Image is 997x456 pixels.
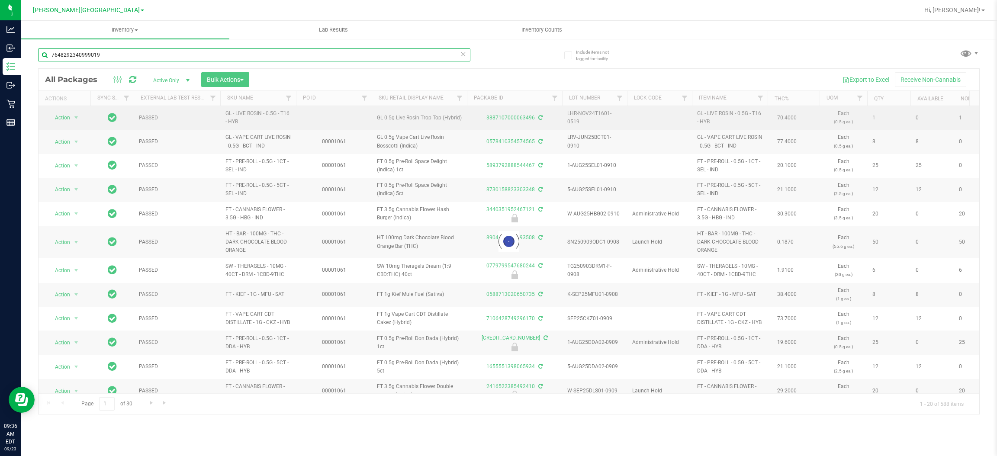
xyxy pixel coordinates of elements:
p: 09/23 [4,446,17,452]
span: Lab Results [307,26,360,34]
a: Inventory Counts [437,21,646,39]
inline-svg: Analytics [6,25,15,34]
p: 09:36 AM EDT [4,422,17,446]
span: Include items not tagged for facility [576,49,619,62]
input: Search Package ID, Item Name, SKU, Lot or Part Number... [38,48,470,61]
span: Inventory [21,26,229,34]
inline-svg: Outbound [6,81,15,90]
inline-svg: Reports [6,118,15,127]
a: Inventory [21,21,229,39]
inline-svg: Inbound [6,44,15,52]
span: Inventory Counts [510,26,574,34]
span: Hi, [PERSON_NAME]! [924,6,981,13]
inline-svg: Inventory [6,62,15,71]
inline-svg: Retail [6,100,15,108]
a: Lab Results [229,21,438,39]
span: [PERSON_NAME][GEOGRAPHIC_DATA] [33,6,140,14]
span: Clear [460,48,466,60]
iframe: Resource center [9,387,35,413]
